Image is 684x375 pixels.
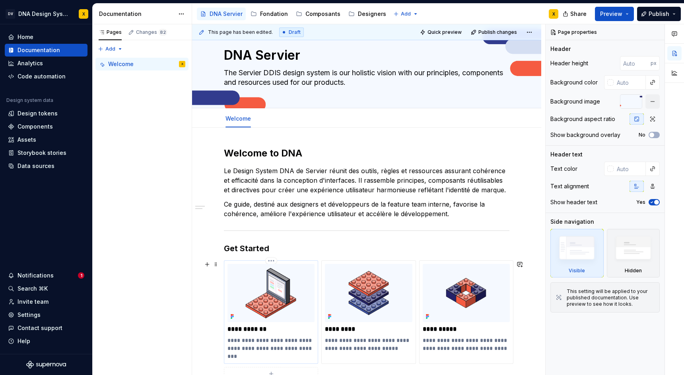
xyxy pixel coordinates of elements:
span: Draft [289,29,301,35]
div: Documentation [17,46,60,54]
button: Add [391,8,421,20]
div: Composants [305,10,340,18]
a: Storybook stories [5,146,87,159]
button: Notifications1 [5,269,87,282]
span: Preview [600,10,622,18]
a: Fondation [247,8,291,20]
span: 1 [78,272,84,279]
div: Welcome [108,60,134,68]
a: Assets [5,133,87,146]
button: Contact support [5,322,87,334]
div: Assets [17,136,36,144]
div: Background color [550,78,598,86]
div: Code automation [17,72,66,80]
div: Notifications [17,271,54,279]
div: Home [17,33,33,41]
span: Publish [649,10,669,18]
a: DNA Servier [197,8,246,20]
img: 71439721-6706-44ae-acc9-abef0426410a.png [423,264,510,322]
input: Auto [614,75,646,90]
div: Text alignment [550,182,589,190]
button: Add [95,43,125,55]
a: Settings [5,309,87,321]
span: Quick preview [427,29,462,35]
a: Code automation [5,70,87,83]
button: DVDNA Design SystemX [2,5,91,22]
div: Page tree [95,58,188,70]
div: Invite team [17,298,49,306]
h2: Welcome to DNA [224,147,509,160]
div: Side navigation [550,218,594,226]
div: Analytics [17,59,43,67]
p: Le Design System DNA de Servier réunit des outils, règles et ressources assurant cohérence et eff... [224,166,509,195]
div: Visible [569,268,585,274]
span: Share [570,10,587,18]
div: Contact support [17,324,62,332]
img: 3ca4447e-8d21-482e-a9c3-367be0700220.png [227,264,315,322]
a: Analytics [5,57,87,70]
p: px [651,60,657,66]
a: WelcomeX [95,58,188,70]
div: Data sources [17,162,54,170]
div: Documentation [99,10,174,18]
div: Page tree [197,6,389,22]
div: X [82,11,85,17]
div: Fondation [260,10,288,18]
div: Show background overlay [550,131,620,139]
div: DNA Design System [18,10,69,18]
a: Designers [345,8,389,20]
div: Components [17,123,53,131]
div: Text color [550,165,577,173]
a: Design tokens [5,107,87,120]
div: This setting will be applied to your published documentation. Use preview to see how it looks. [567,288,655,307]
div: Hidden [625,268,642,274]
textarea: DNA Servier [222,46,508,65]
div: Hidden [607,229,660,277]
div: Background image [550,98,600,105]
input: Auto [614,162,646,176]
div: Changes [136,29,167,35]
div: Header text [550,150,583,158]
div: Visible [550,229,604,277]
a: Welcome [225,115,251,122]
a: Home [5,31,87,43]
div: DV [6,9,15,19]
textarea: The Servier DDIS design system is our holistic vision with our principles, components and resourc... [222,66,508,89]
span: This page has been edited. [208,29,273,35]
button: Search ⌘K [5,282,87,295]
a: Data sources [5,160,87,172]
div: DNA Servier [210,10,243,18]
div: Settings [17,311,41,319]
div: Search ⌘K [17,285,48,293]
div: Storybook stories [17,149,66,157]
button: Publish [637,7,681,21]
p: Ce guide, destiné aux designers et développeurs de la feature team interne, favorise la cohérence... [224,199,509,219]
label: No [639,132,645,138]
span: 82 [159,29,167,35]
div: Header [550,45,571,53]
label: Yes [636,199,645,205]
div: Background aspect ratio [550,115,615,123]
div: X [181,60,183,68]
div: Design system data [6,97,53,104]
span: Add [105,46,115,52]
button: Help [5,335,87,348]
span: Publish changes [478,29,517,35]
div: Design tokens [17,109,58,117]
div: Designers [358,10,386,18]
img: 25d6068c-fb5d-4b41-ab4a-a2212f360273.png [325,264,412,322]
h3: Get Started [224,243,509,254]
div: Header height [550,59,588,67]
button: Preview [595,7,634,21]
svg: Supernova Logo [26,361,66,369]
div: Show header text [550,198,597,206]
a: Documentation [5,44,87,57]
button: Quick preview [418,27,465,38]
input: Auto [620,56,651,70]
div: Welcome [222,110,254,127]
a: Composants [293,8,344,20]
a: Invite team [5,295,87,308]
a: Components [5,120,87,133]
span: Add [401,11,411,17]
